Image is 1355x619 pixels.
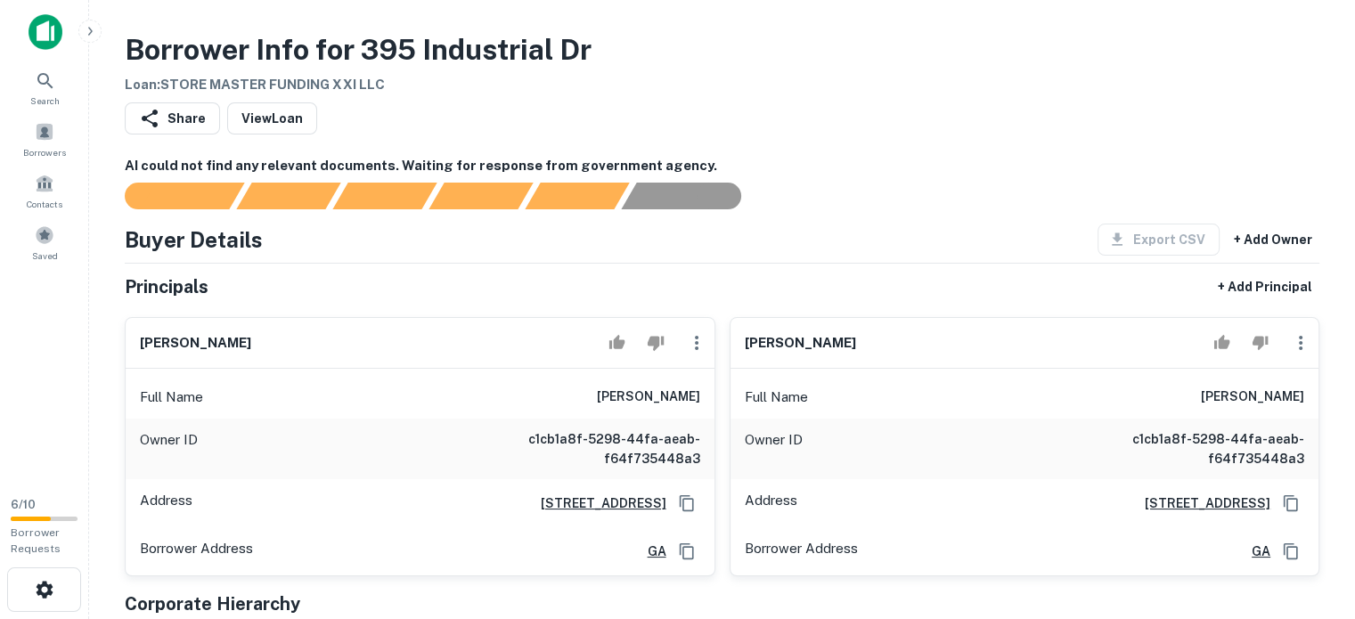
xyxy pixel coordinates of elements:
iframe: Chat Widget [1266,476,1355,562]
a: [STREET_ADDRESS] [1131,493,1270,513]
button: Copy Address [673,538,700,565]
h6: [PERSON_NAME] [745,333,856,354]
span: 6 / 10 [11,498,36,511]
h3: Borrower Info for 395 Industrial Dr [125,29,592,71]
button: Accept [601,325,633,361]
p: Full Name [140,387,203,408]
span: Search [30,94,60,108]
a: [STREET_ADDRESS] [526,493,666,513]
div: Principals found, AI now looking for contact information... [429,183,533,209]
p: Borrower Address [745,538,858,565]
button: + Add Owner [1227,224,1319,256]
button: + Add Principal [1211,271,1319,303]
h4: Buyer Details [125,224,263,256]
h6: AI could not find any relevant documents. Waiting for response from government agency. [125,156,1319,176]
p: Borrower Address [140,538,253,565]
p: Owner ID [140,429,198,468]
button: Reject [640,325,671,361]
div: Sending borrower request to AI... [103,183,237,209]
h5: Corporate Hierarchy [125,590,300,617]
p: Address [140,490,192,517]
a: Borrowers [5,115,84,163]
img: capitalize-icon.png [29,14,62,50]
button: Share [125,102,220,134]
h5: Principals [125,273,208,300]
button: Reject [1245,325,1276,361]
div: AI fulfillment process complete. [622,183,763,209]
div: Your request is received and processing... [236,183,340,209]
span: Contacts [27,197,62,211]
button: Accept [1206,325,1237,361]
a: Saved [5,218,84,266]
h6: c1cb1a8f-5298-44fa-aeab-f64f735448a3 [486,429,700,468]
span: Borrowers [23,145,66,159]
a: GA [633,542,666,561]
h6: [PERSON_NAME] [1201,387,1304,408]
button: Copy Address [673,490,700,517]
p: Full Name [745,387,808,408]
a: GA [1237,542,1270,561]
p: Owner ID [745,429,803,468]
p: Address [745,490,797,517]
h6: [PERSON_NAME] [140,333,251,354]
span: Borrower Requests [11,526,61,555]
h6: [PERSON_NAME] [597,387,700,408]
div: Principals found, still searching for contact information. This may take time... [525,183,629,209]
a: Search [5,63,84,111]
div: Documents found, AI parsing details... [332,183,437,209]
a: ViewLoan [227,102,317,134]
a: Contacts [5,167,84,215]
span: Saved [32,248,58,263]
h6: Loan : STORE MASTER FUNDING XXI LLC [125,75,592,95]
h6: c1cb1a8f-5298-44fa-aeab-f64f735448a3 [1090,429,1304,468]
